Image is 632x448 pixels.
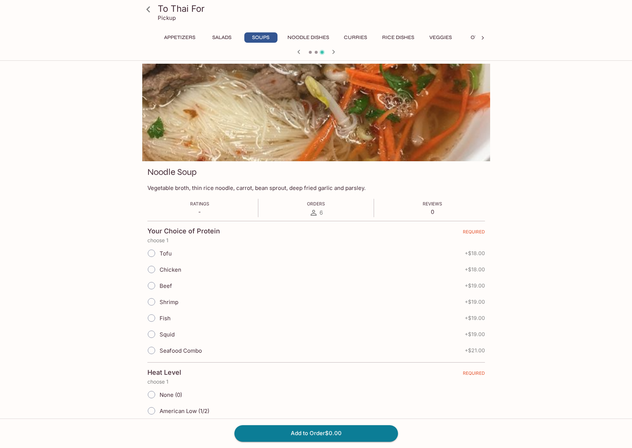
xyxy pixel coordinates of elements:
[190,208,209,215] p: -
[160,408,209,415] span: American Low (1/2)
[465,283,485,289] span: + $19.00
[142,64,490,161] div: Noodle Soup
[147,227,220,235] h4: Your Choice of Protein
[160,282,172,289] span: Beef
[160,250,172,257] span: Tofu
[158,14,176,21] p: Pickup
[205,32,238,43] button: Salads
[147,368,181,377] h4: Heat Level
[234,425,398,441] button: Add to Order$0.00
[158,3,487,14] h3: To Thai For
[147,379,485,385] p: choose 1
[463,229,485,237] span: REQUIRED
[160,315,171,322] span: Fish
[320,209,323,216] span: 6
[465,331,485,337] span: + $19.00
[307,201,325,207] span: Orders
[465,267,485,272] span: + $18.00
[463,370,485,379] span: REQUIRED
[465,348,485,353] span: + $21.00
[160,266,181,273] span: Chicken
[147,166,197,178] h3: Noodle Soup
[160,331,175,338] span: Squid
[147,237,485,243] p: choose 1
[424,32,457,43] button: Veggies
[244,32,277,43] button: Soups
[378,32,418,43] button: Rice Dishes
[190,201,209,207] span: Ratings
[160,347,202,354] span: Seafood Combo
[339,32,372,43] button: Curries
[423,208,442,215] p: 0
[465,315,485,321] span: + $19.00
[160,391,182,398] span: None (0)
[463,32,496,43] button: Other
[283,32,333,43] button: Noodle Dishes
[160,32,199,43] button: Appetizers
[160,299,178,306] span: Shrimp
[465,299,485,305] span: + $19.00
[147,184,485,191] p: Vegetable broth, thin rice noodle, carrot, bean sprout, deep fried garlic and parsley.
[423,201,442,207] span: Reviews
[465,250,485,256] span: + $18.00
